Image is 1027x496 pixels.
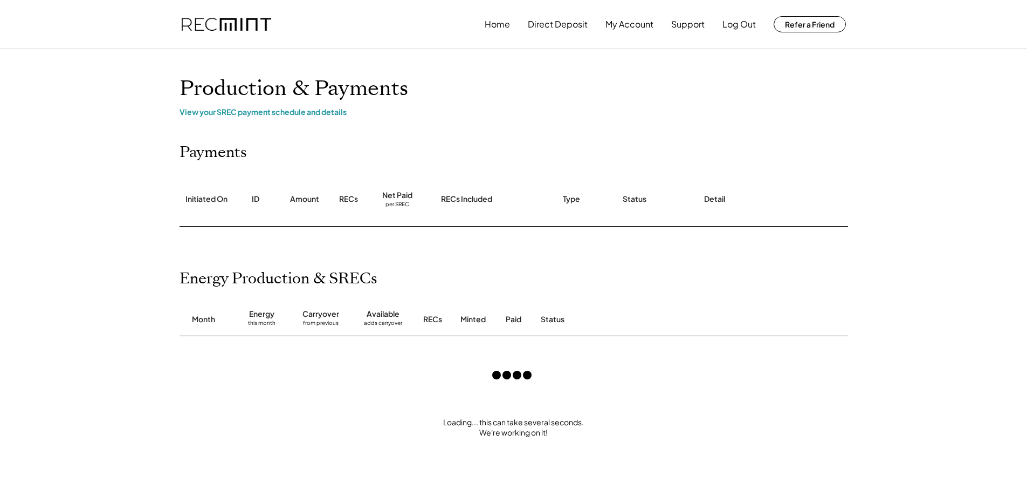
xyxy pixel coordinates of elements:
button: My Account [605,13,653,35]
img: recmint-logotype%403x.png [182,18,271,31]
div: RECs [423,314,442,325]
div: Status [541,314,724,325]
div: Minted [460,314,486,325]
button: Log Out [722,13,756,35]
div: Type [563,194,580,205]
h2: Payments [180,144,247,162]
div: ID [252,194,259,205]
div: Initiated On [185,194,228,205]
div: Loading... this can take several seconds. We're working on it! [169,417,859,438]
div: this month [248,320,275,330]
div: Status [623,194,646,205]
div: from previous [303,320,339,330]
div: Available [367,309,399,320]
div: View your SREC payment schedule and details [180,107,848,117]
button: Home [485,13,510,35]
div: Amount [290,194,319,205]
button: Refer a Friend [774,16,846,32]
h2: Energy Production & SRECs [180,270,377,288]
h1: Production & Payments [180,76,848,101]
div: RECs Included [441,194,492,205]
div: adds carryover [364,320,402,330]
div: Carryover [302,309,339,320]
div: RECs [339,194,358,205]
div: Net Paid [382,190,412,201]
div: Paid [506,314,521,325]
div: Detail [704,194,725,205]
button: Direct Deposit [528,13,588,35]
div: per SREC [385,201,409,209]
div: Month [192,314,215,325]
button: Support [671,13,705,35]
div: Energy [249,309,274,320]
